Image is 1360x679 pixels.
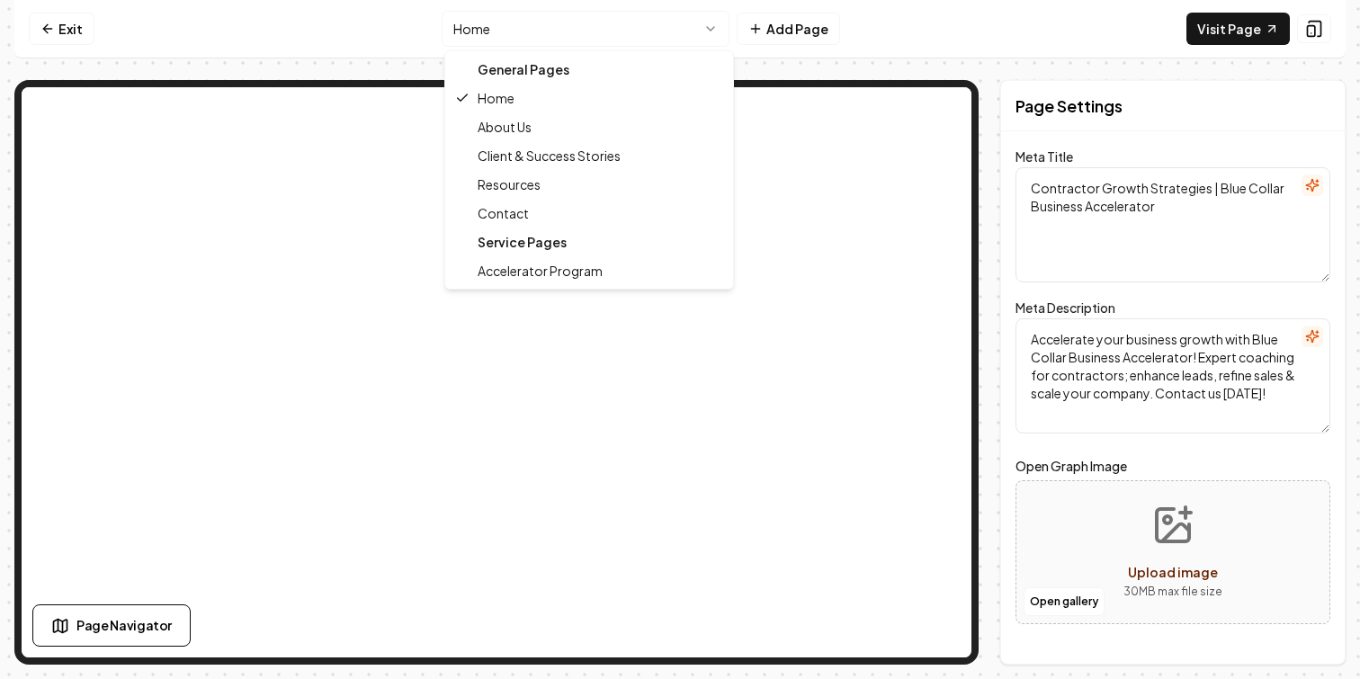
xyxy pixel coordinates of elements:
span: Contact [478,204,529,222]
span: Client & Success Stories [478,147,621,165]
span: About Us [478,118,532,136]
span: Home [478,89,514,107]
div: Service Pages [449,228,729,256]
span: Resources [478,175,541,193]
span: Accelerator Program [478,262,603,280]
div: General Pages [449,55,729,84]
